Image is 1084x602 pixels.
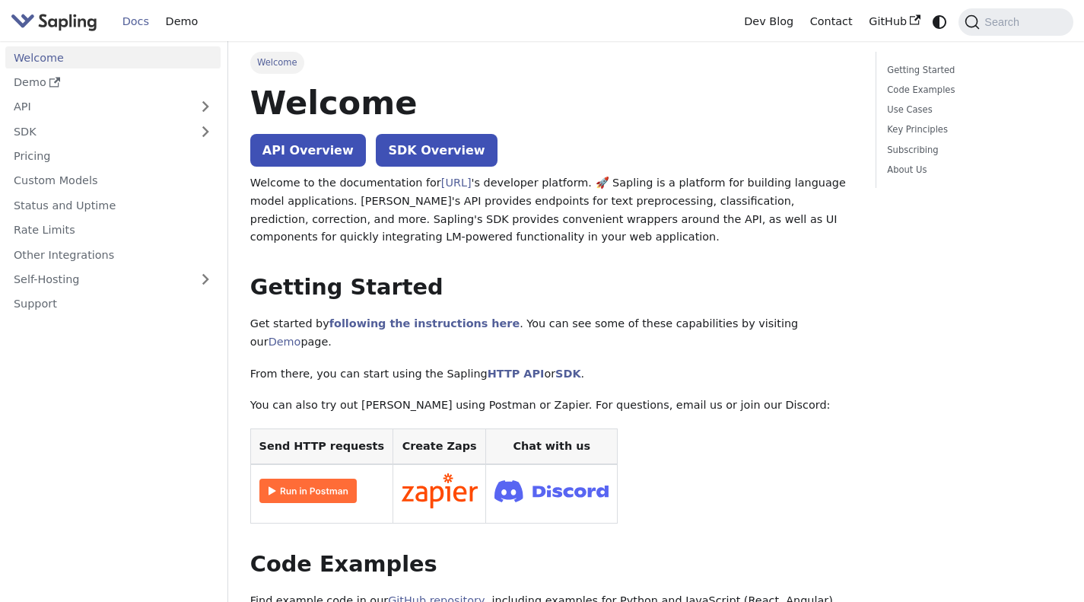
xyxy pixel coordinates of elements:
[5,145,221,167] a: Pricing
[887,123,1057,137] a: Key Principles
[114,10,157,33] a: Docs
[250,365,854,384] p: From there, you can start using the Sapling or .
[250,274,854,301] h2: Getting Started
[887,143,1057,158] a: Subscribing
[259,479,357,503] img: Run in Postman
[887,83,1057,97] a: Code Examples
[376,134,497,167] a: SDK Overview
[555,368,580,380] a: SDK
[250,134,366,167] a: API Overview
[190,120,221,142] button: Expand sidebar category 'SDK'
[802,10,861,33] a: Contact
[250,397,854,415] p: You can also try out [PERSON_NAME] using Postman or Zapier. For questions, email us or join our D...
[402,473,478,508] img: Connect in Zapier
[5,293,221,315] a: Support
[250,315,854,352] p: Get started by . You can see some of these capabilities by visiting our page.
[5,219,221,241] a: Rate Limits
[5,194,221,216] a: Status and Uptime
[250,82,854,123] h1: Welcome
[441,177,472,189] a: [URL]
[736,10,801,33] a: Dev Blog
[887,163,1057,177] a: About Us
[887,103,1057,117] a: Use Cases
[190,96,221,118] button: Expand sidebar category 'API'
[11,11,97,33] img: Sapling.ai
[958,8,1073,36] button: Search (Command+K)
[269,336,301,348] a: Demo
[5,170,221,192] a: Custom Models
[486,429,618,465] th: Chat with us
[5,244,221,266] a: Other Integrations
[5,269,221,291] a: Self-Hosting
[5,46,221,68] a: Welcome
[929,11,951,33] button: Switch between dark and light mode (currently system mode)
[329,317,520,330] a: following the instructions here
[157,10,206,33] a: Demo
[11,11,103,33] a: Sapling.aiSapling.ai
[488,368,545,380] a: HTTP API
[250,551,854,578] h2: Code Examples
[5,120,190,142] a: SDK
[5,96,190,118] a: API
[494,476,609,507] img: Join Discord
[5,72,221,94] a: Demo
[860,10,928,33] a: GitHub
[887,63,1057,78] a: Getting Started
[250,52,854,73] nav: Breadcrumbs
[393,429,486,465] th: Create Zaps
[250,174,854,247] p: Welcome to the documentation for 's developer platform. 🚀 Sapling is a platform for building lang...
[980,16,1028,28] span: Search
[250,52,304,73] span: Welcome
[250,429,393,465] th: Send HTTP requests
